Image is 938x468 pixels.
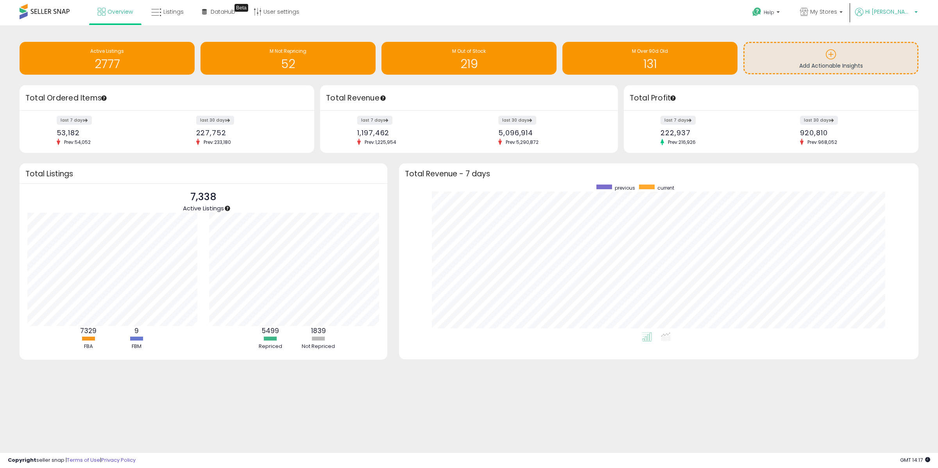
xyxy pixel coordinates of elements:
label: last 30 days [196,116,234,125]
span: Add Actionable Insights [799,62,863,70]
h3: Total Revenue [326,93,612,104]
span: Hi [PERSON_NAME] [865,8,912,16]
span: current [657,185,674,191]
h1: 131 [566,57,734,70]
div: 1,197,462 [357,129,463,137]
a: Active Listings 2777 [20,42,195,75]
div: Tooltip anchor [234,4,248,12]
span: Active Listings [183,204,224,212]
h3: Total Listings [25,171,381,177]
p: 7,338 [183,190,224,204]
h3: Total Revenue - 7 days [405,171,913,177]
b: 9 [134,326,139,335]
label: last 7 days [357,116,392,125]
b: 7329 [80,326,97,335]
label: last 7 days [57,116,92,125]
div: FBM [113,343,160,350]
div: Tooltip anchor [224,205,231,212]
div: Tooltip anchor [669,95,677,102]
b: 5499 [262,326,279,335]
div: FBA [65,343,112,350]
h1: 52 [204,57,372,70]
span: Prev: 5,290,872 [502,139,542,145]
label: last 30 days [498,116,536,125]
div: Repriced [247,343,294,350]
h1: 219 [385,57,553,70]
div: 920,810 [800,129,905,137]
span: Prev: 216,926 [664,139,700,145]
span: Listings [163,8,184,16]
div: Tooltip anchor [100,95,107,102]
span: My Stores [810,8,837,16]
span: Prev: 233,180 [200,139,235,145]
div: 53,182 [57,129,161,137]
span: M Over 90d Old [632,48,668,54]
a: Add Actionable Insights [745,43,917,73]
span: Overview [107,8,133,16]
span: M Out of Stock [452,48,486,54]
div: Tooltip anchor [379,95,387,102]
h3: Total Ordered Items [25,93,308,104]
span: Prev: 968,052 [804,139,841,145]
label: last 7 days [661,116,696,125]
span: Prev: 54,052 [60,139,95,145]
a: M Over 90d Old 131 [562,42,738,75]
span: Prev: 1,225,954 [361,139,400,145]
i: Get Help [752,7,762,17]
span: previous [615,185,635,191]
div: 227,752 [196,129,301,137]
span: Active Listings [90,48,124,54]
div: Not Repriced [295,343,342,350]
span: Help [764,9,774,16]
b: 1839 [311,326,326,335]
a: Hi [PERSON_NAME] [855,8,918,25]
a: M Not Repricing 52 [200,42,376,75]
a: M Out of Stock 219 [381,42,557,75]
h3: Total Profit [630,93,913,104]
div: 5,096,914 [498,129,604,137]
a: Help [746,1,788,25]
label: last 30 days [800,116,838,125]
span: DataHub [211,8,235,16]
h1: 2777 [23,57,191,70]
span: M Not Repricing [270,48,306,54]
div: 222,937 [661,129,765,137]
